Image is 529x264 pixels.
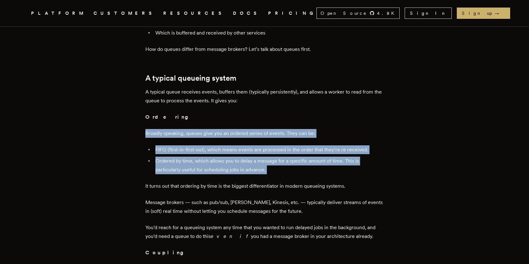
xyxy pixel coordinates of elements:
[154,145,384,154] li: FIFO (first-in-first-out), which means events are processed in the order that they’re re received.
[145,250,188,256] strong: Coupling
[211,233,251,239] em: even if
[145,223,384,241] p: You’d reach for a queueing system any time that you wanted to run delayed jobs in the background,...
[268,9,316,17] a: PRICING
[494,10,505,16] span: →
[145,182,384,191] p: It turns out that ordering by time is the biggest differentiator in modern queueing systems.
[31,9,86,17] button: PLATFORM
[145,88,384,105] p: A typical queue receives events, buffers them (typically persistently), and allows a worker to re...
[457,8,510,19] a: Sign up
[145,129,384,138] p: Broadly speaking, queues give you an ordered series of events. They can be:
[233,9,261,17] a: DOCS
[377,10,398,16] span: 4.8 K
[145,198,384,216] p: Message brokers — such as pub/sub, [PERSON_NAME], Kinesis, etc. — typically deliver streams of ev...
[163,9,225,17] button: RESOURCES
[154,157,384,174] li: Ordered by time, which allows you to delay a message for a specific amount of time. This is parti...
[405,8,452,19] a: Sign In
[94,9,156,17] a: CUSTOMERS
[321,10,367,16] span: Open Source
[145,45,384,54] p: How do queues differ from message brokers? Let’s talk about queues first.
[145,74,384,83] h2: A typical queueing system
[145,114,193,120] strong: Ordering
[154,29,384,37] li: Which is buffered and received by other services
